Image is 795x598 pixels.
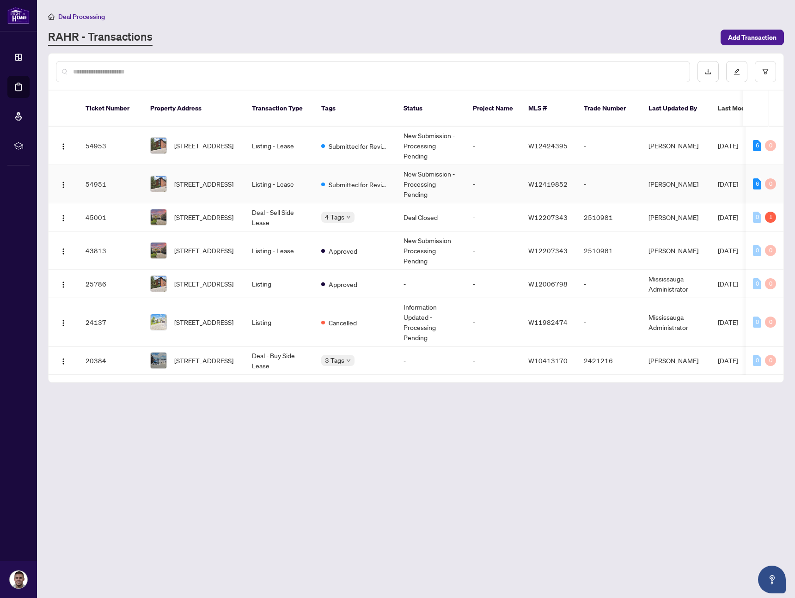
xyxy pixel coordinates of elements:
th: MLS # [521,91,576,127]
td: - [576,270,641,298]
span: W10413170 [528,356,568,365]
span: Submitted for Review [329,179,389,189]
td: 25786 [78,270,143,298]
img: Logo [60,358,67,365]
span: Approved [329,246,357,256]
td: 54951 [78,165,143,203]
div: 0 [753,212,761,223]
span: [STREET_ADDRESS] [174,317,233,327]
td: - [576,127,641,165]
td: New Submission - Processing Pending [396,232,465,270]
span: [DATE] [718,213,738,221]
th: Ticket Number [78,91,143,127]
button: Open asap [758,566,786,593]
span: edit [734,68,740,75]
span: 3 Tags [325,355,344,366]
span: W12006798 [528,280,568,288]
img: thumbnail-img [151,176,166,192]
div: 6 [753,140,761,151]
img: Logo [60,319,67,327]
span: Add Transaction [728,30,777,45]
th: Trade Number [576,91,641,127]
button: Logo [56,243,71,258]
td: - [465,298,521,347]
span: [DATE] [718,280,738,288]
td: 2510981 [576,232,641,270]
th: Last Modified Date [710,91,794,127]
div: 0 [753,317,761,328]
span: [STREET_ADDRESS] [174,279,233,289]
td: Information Updated - Processing Pending [396,298,465,347]
td: - [465,203,521,232]
span: home [48,13,55,20]
span: Deal Processing [58,12,105,21]
th: Status [396,91,465,127]
td: Deal Closed [396,203,465,232]
button: Logo [56,138,71,153]
img: thumbnail-img [151,276,166,292]
td: New Submission - Processing Pending [396,127,465,165]
button: Add Transaction [721,30,784,45]
div: 0 [765,140,776,151]
td: Listing - Lease [245,165,314,203]
button: Logo [56,353,71,368]
td: Listing - Lease [245,232,314,270]
td: - [396,270,465,298]
td: New Submission - Processing Pending [396,165,465,203]
span: [STREET_ADDRESS] [174,245,233,256]
td: [PERSON_NAME] [641,165,710,203]
span: [STREET_ADDRESS] [174,140,233,151]
span: [DATE] [718,356,738,365]
div: 0 [753,278,761,289]
th: Transaction Type [245,91,314,127]
span: W12207343 [528,213,568,221]
button: filter [755,61,776,82]
img: thumbnail-img [151,353,166,368]
div: 0 [765,245,776,256]
div: 1 [765,212,776,223]
td: Mississauga Administrator [641,270,710,298]
div: 0 [765,317,776,328]
td: 2421216 [576,347,641,375]
span: download [705,68,711,75]
th: Property Address [143,91,245,127]
td: Listing [245,298,314,347]
span: Cancelled [329,317,357,328]
div: 0 [753,355,761,366]
span: [DATE] [718,141,738,150]
button: edit [726,61,747,82]
img: Logo [60,281,67,288]
button: Logo [56,177,71,191]
td: - [465,165,521,203]
span: down [346,215,351,220]
img: thumbnail-img [151,314,166,330]
img: Logo [60,214,67,222]
td: 20384 [78,347,143,375]
button: Logo [56,276,71,291]
span: Submitted for Review [329,141,389,151]
td: - [576,165,641,203]
img: thumbnail-img [151,138,166,153]
td: 54953 [78,127,143,165]
button: Logo [56,315,71,330]
td: 24137 [78,298,143,347]
td: [PERSON_NAME] [641,232,710,270]
td: Mississauga Administrator [641,298,710,347]
img: Logo [60,248,67,255]
th: Last Updated By [641,91,710,127]
button: download [697,61,719,82]
td: - [396,347,465,375]
span: [DATE] [718,246,738,255]
td: - [465,347,521,375]
span: W11982474 [528,318,568,326]
td: - [465,270,521,298]
span: down [346,358,351,363]
span: W12419852 [528,180,568,188]
span: [STREET_ADDRESS] [174,212,233,222]
img: Profile Icon [10,571,27,588]
th: Tags [314,91,396,127]
div: 0 [765,355,776,366]
span: [STREET_ADDRESS] [174,179,233,189]
img: thumbnail-img [151,209,166,225]
td: [PERSON_NAME] [641,203,710,232]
